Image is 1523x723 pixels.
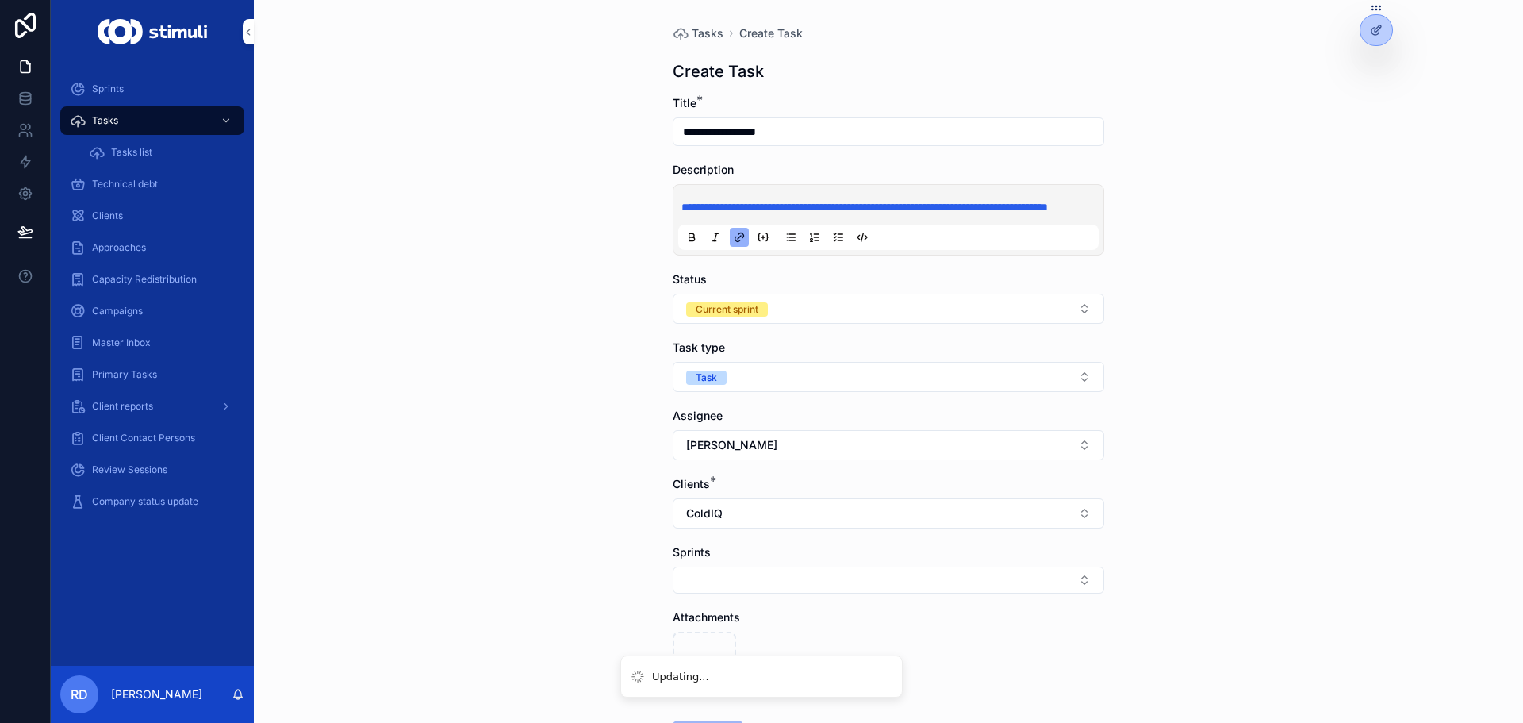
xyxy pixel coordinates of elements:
span: Clients [92,210,123,222]
span: Company status update [92,495,198,508]
button: Select Button [673,294,1104,324]
a: Tasks [673,25,723,41]
a: Master Inbox [60,329,244,357]
a: Sprints [60,75,244,103]
span: Client reports [92,400,153,413]
a: Client Contact Persons [60,424,244,452]
span: Primary Tasks [92,368,157,381]
span: Tasks list [111,146,152,159]
span: Technical debt [92,178,158,190]
a: Primary Tasks [60,360,244,389]
button: Select Button [673,498,1104,529]
a: Review Sessions [60,456,244,484]
span: Approaches [92,241,146,254]
p: [PERSON_NAME] [111,686,202,702]
div: Current sprint [696,302,758,317]
span: Assignee [673,409,723,422]
a: Capacity Redistribution [60,265,244,294]
h1: Create Task [673,60,764,83]
span: Tasks [92,114,118,127]
a: Technical debt [60,170,244,198]
span: Client Contact Persons [92,432,195,444]
span: Review Sessions [92,463,167,476]
span: Title [673,96,696,110]
a: Approaches [60,233,244,262]
button: Select Button [673,567,1104,594]
a: Tasks [60,106,244,135]
span: Description [673,163,734,176]
span: RD [71,685,88,704]
div: scrollable content [51,63,254,536]
span: Tasks [692,25,723,41]
span: Campaigns [92,305,143,317]
a: Clients [60,202,244,230]
button: Select Button [673,430,1104,460]
div: Updating... [652,669,709,685]
img: App logo [98,19,206,44]
a: Client reports [60,392,244,421]
span: Sprints [92,83,124,95]
span: ColdIQ [686,506,723,521]
span: Master Inbox [92,337,151,349]
span: [PERSON_NAME] [686,437,777,453]
span: Clients [673,477,710,490]
span: Status [673,272,707,286]
span: Task type [673,340,725,354]
a: Create Task [739,25,803,41]
span: Sprints [673,545,711,559]
span: Capacity Redistribution [92,273,197,286]
a: Company status update [60,487,244,516]
a: Tasks list [79,138,244,167]
a: Campaigns [60,297,244,325]
span: Attachments [673,610,740,624]
button: Select Button [673,362,1104,392]
div: Task [696,371,717,385]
